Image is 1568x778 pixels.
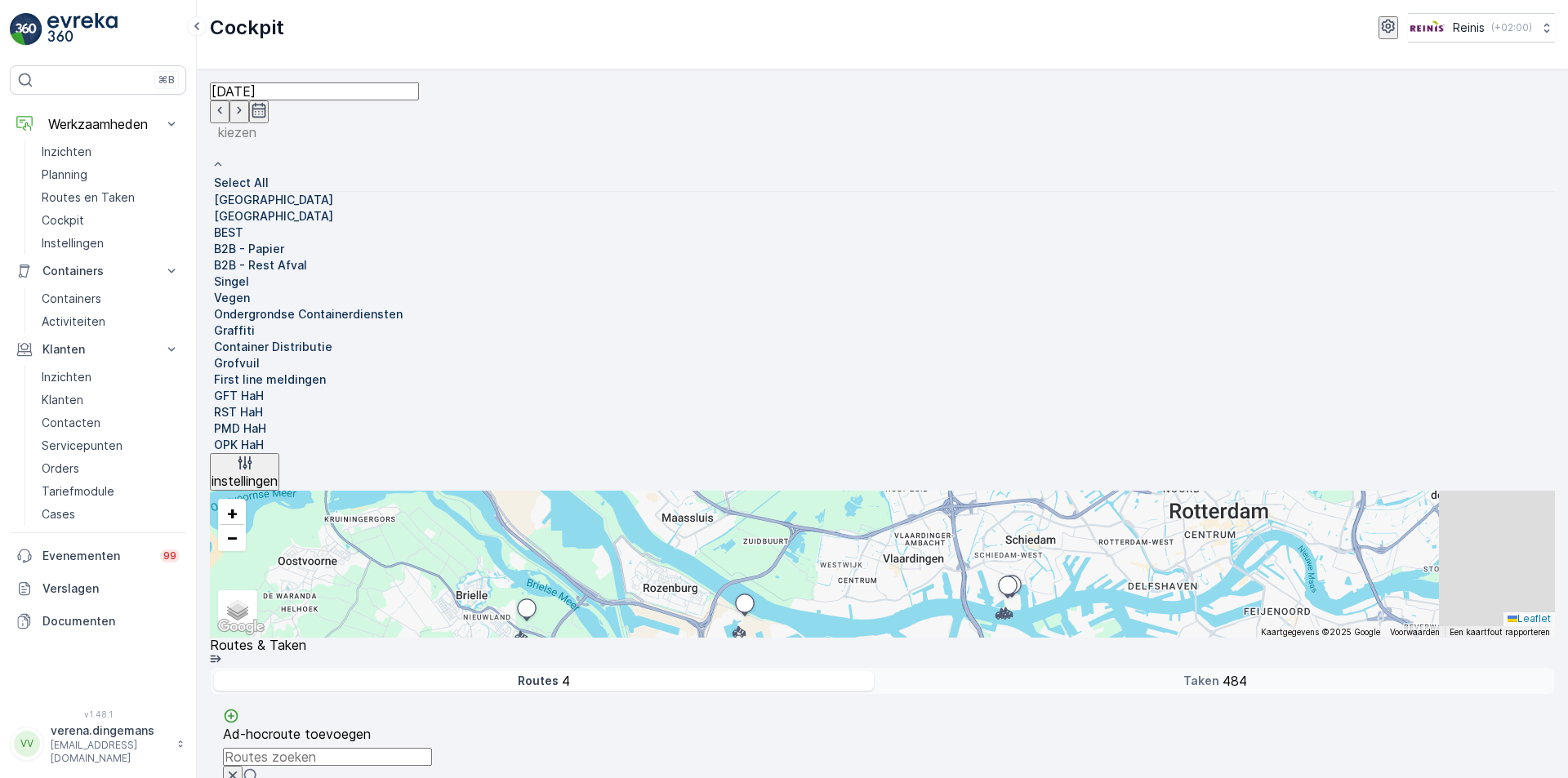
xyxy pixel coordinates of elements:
[226,502,238,523] span: +
[42,460,79,477] p: Orders
[42,313,105,330] p: Activiteiten
[51,739,168,765] p: [EMAIL_ADDRESS][DOMAIN_NAME]
[10,108,186,140] button: Werkzaamheden
[214,273,249,290] p: Singel
[42,580,180,597] p: Verslagen
[1508,612,1551,625] a: Leaflet
[1450,627,1550,637] a: Een kaartfout rapporteren
[42,291,101,307] p: Containers
[214,616,268,638] img: Google
[10,255,186,287] button: Containers
[212,473,278,488] p: instellingen
[35,503,186,526] a: Cases
[42,483,114,500] p: Tariefmodule
[35,434,186,457] a: Servicepunten
[35,389,186,411] a: Klanten
[223,708,371,741] a: Ad-hocroute toevoegen
[10,13,42,46] img: logo
[42,415,100,431] p: Contacten
[42,341,154,358] p: Klanten
[42,392,83,408] p: Klanten
[1261,627,1380,637] span: Kaartgegevens ©2025 Google
[42,438,122,454] p: Servicepunten
[35,457,186,480] a: Orders
[10,722,186,765] button: VVverena.dingemans[EMAIL_ADDRESS][DOMAIN_NAME]
[220,500,244,525] a: In zoomen
[223,727,371,741] p: Ad-hocroute toevoegen
[214,241,284,257] p: B2B - Papier
[1183,673,1219,689] p: Taken
[35,287,186,310] a: Containers
[42,189,135,206] p: Routes en Taken
[10,333,186,366] button: Klanten
[214,437,264,453] p: OPK HaH
[218,125,1547,140] p: kiezen
[214,404,263,420] p: RST HaH
[210,564,1555,601] summary: Activiteiten
[10,605,186,638] a: Documenten
[158,73,175,87] p: ⌘B
[42,369,91,385] p: Inzichten
[210,638,1555,652] p: Routes & Taken
[214,192,333,208] p: [GEOGRAPHIC_DATA]
[14,731,40,757] div: VV
[220,528,278,540] span: Routestatus
[226,527,238,548] span: −
[35,480,186,503] a: Tariefmodule
[220,491,330,504] span: Opdrachtnemer status
[163,549,176,562] p: 99
[214,208,333,225] p: [GEOGRAPHIC_DATA]
[214,306,403,322] p: Ondergrondse Containerdiensten
[42,167,87,183] p: Planning
[214,616,268,638] a: Dit gebied openen in Google Maps (er wordt een nieuw venster geopend)
[210,527,1555,564] summary: Routestatus
[10,540,186,572] a: Evenementen99
[210,601,370,616] input: Zoek naar taken of een locatie
[35,232,186,255] a: Instellingen
[1453,20,1485,36] p: Reinis
[214,290,250,306] p: Vegen
[214,257,307,273] p: B2B - Rest Afval
[42,212,84,229] p: Cockpit
[42,144,91,160] p: Inzichten
[35,310,186,333] a: Activiteiten
[210,82,419,100] input: dd/mm/yyyy
[35,140,186,163] a: Inzichten
[42,235,104,251] p: Instellingen
[1408,13,1555,42] button: Reinis(+02:00)
[10,572,186,605] a: Verslagen
[562,674,570,688] p: 4
[210,491,1555,527] summary: Opdrachtnemer status
[223,748,432,766] input: Routes zoeken
[35,163,186,186] a: Planning
[214,388,264,404] p: GFT HaH
[210,15,284,41] p: Cockpit
[35,411,186,434] a: Contacten
[220,525,244,549] a: Uitzoomen
[10,709,186,719] span: v 1.48.1
[214,225,243,241] p: BEST
[42,506,75,522] p: Cases
[214,420,266,437] p: PMD HaH
[1390,627,1440,637] a: Voorwaarden
[42,117,154,131] p: Werkzaamheden
[210,453,279,491] button: instellingen
[214,175,269,191] p: Select All
[220,565,274,577] span: Activiteiten
[214,339,332,355] p: Container Distributie
[35,209,186,232] a: Cockpit
[51,722,168,739] p: verena.dingemans
[1223,674,1247,688] p: 484
[1408,19,1446,37] img: Reinis-Logo-Vrijstaand_Tekengebied-1-copy2_aBO4n7j.png
[42,613,180,629] p: Documenten
[1491,21,1532,34] p: ( +02:00 )
[214,371,326,388] p: First line meldingen
[220,592,256,628] a: Layers
[214,322,255,339] p: Graffiti
[518,673,559,689] p: Routes
[35,366,186,389] a: Inzichten
[47,13,118,46] img: logo_light-DOdMpM7g.png
[35,186,186,209] a: Routes en Taken
[214,355,260,371] p: Grofvuil
[42,548,150,564] p: Evenementen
